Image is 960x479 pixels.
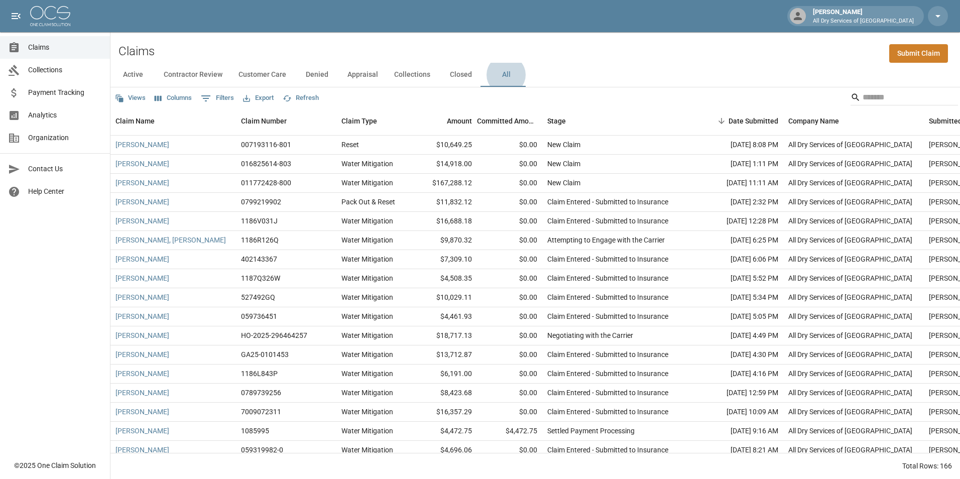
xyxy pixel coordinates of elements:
[477,231,542,250] div: $0.00
[477,136,542,155] div: $0.00
[788,426,912,436] div: All Dry Services of Atlanta
[412,422,477,441] div: $4,472.75
[547,273,668,283] div: Claim Entered - Submitted to Insurance
[477,193,542,212] div: $0.00
[412,269,477,288] div: $4,508.35
[547,369,668,379] div: Claim Entered - Submitted to Insurance
[115,445,169,455] a: [PERSON_NAME]
[788,254,912,264] div: All Dry Services of Atlanta
[477,288,542,307] div: $0.00
[547,349,668,360] div: Claim Entered - Submitted to Insurance
[115,216,169,226] a: [PERSON_NAME]
[412,231,477,250] div: $9,870.32
[477,174,542,193] div: $0.00
[412,441,477,460] div: $4,696.06
[115,140,169,150] a: [PERSON_NAME]
[241,311,277,321] div: 059736451
[788,311,912,321] div: All Dry Services of Atlanta
[115,349,169,360] a: [PERSON_NAME]
[115,330,169,340] a: [PERSON_NAME]
[547,426,635,436] div: Settled Payment Processing
[412,403,477,422] div: $16,357.29
[477,107,542,135] div: Committed Amount
[477,403,542,422] div: $0.00
[115,407,169,417] a: [PERSON_NAME]
[241,426,269,436] div: 1085995
[241,273,280,283] div: 1187Q326W
[386,63,438,87] button: Collections
[341,330,393,340] div: Water Mitigation
[788,330,912,340] div: All Dry Services of Atlanta
[241,216,278,226] div: 1186V031J
[30,6,70,26] img: ocs-logo-white-transparent.png
[547,178,580,188] div: New Claim
[788,216,912,226] div: All Dry Services of Atlanta
[241,254,277,264] div: 402143367
[542,107,693,135] div: Stage
[341,445,393,455] div: Water Mitigation
[693,307,783,326] div: [DATE] 5:05 PM
[112,90,148,106] button: Views
[693,193,783,212] div: [DATE] 2:32 PM
[156,63,230,87] button: Contractor Review
[341,178,393,188] div: Water Mitigation
[341,273,393,283] div: Water Mitigation
[693,212,783,231] div: [DATE] 12:28 PM
[115,292,169,302] a: [PERSON_NAME]
[693,155,783,174] div: [DATE] 1:11 PM
[115,159,169,169] a: [PERSON_NAME]
[477,345,542,365] div: $0.00
[241,330,307,340] div: HO-2025-296464257
[547,445,668,455] div: Claim Entered - Submitted to Insurance
[241,407,281,417] div: 7009072311
[693,250,783,269] div: [DATE] 6:06 PM
[783,107,924,135] div: Company Name
[477,441,542,460] div: $0.00
[547,159,580,169] div: New Claim
[115,311,169,321] a: [PERSON_NAME]
[477,384,542,403] div: $0.00
[477,250,542,269] div: $0.00
[412,193,477,212] div: $11,832.12
[729,107,778,135] div: Date Submitted
[547,311,668,321] div: Claim Entered - Submitted to Insurance
[412,107,477,135] div: Amount
[813,17,914,26] p: All Dry Services of [GEOGRAPHIC_DATA]
[788,407,912,417] div: All Dry Services of Atlanta
[547,388,668,398] div: Claim Entered - Submitted to Insurance
[241,349,289,360] div: GA25-0101453
[115,254,169,264] a: [PERSON_NAME]
[547,216,668,226] div: Claim Entered - Submitted to Insurance
[889,44,948,63] a: Submit Claim
[110,63,960,87] div: dynamic tabs
[693,441,783,460] div: [DATE] 8:21 AM
[6,6,26,26] button: open drawer
[788,197,912,207] div: All Dry Services of Atlanta
[28,42,102,53] span: Claims
[547,107,566,135] div: Stage
[241,369,278,379] div: 1186L843P
[477,326,542,345] div: $0.00
[115,235,226,245] a: [PERSON_NAME], [PERSON_NAME]
[412,384,477,403] div: $8,423.68
[788,349,912,360] div: All Dry Services of Atlanta
[788,140,912,150] div: All Dry Services of Atlanta
[477,269,542,288] div: $0.00
[547,197,668,207] div: Claim Entered - Submitted to Insurance
[788,273,912,283] div: All Dry Services of Atlanta
[294,63,339,87] button: Denied
[115,107,155,135] div: Claim Name
[341,311,393,321] div: Water Mitigation
[693,231,783,250] div: [DATE] 6:25 PM
[341,388,393,398] div: Water Mitigation
[341,159,393,169] div: Water Mitigation
[152,90,194,106] button: Select columns
[28,186,102,197] span: Help Center
[241,90,276,106] button: Export
[241,159,291,169] div: 016825614-803
[341,107,377,135] div: Claim Type
[241,107,287,135] div: Claim Number
[412,365,477,384] div: $6,191.00
[341,254,393,264] div: Water Mitigation
[788,178,912,188] div: All Dry Services of Atlanta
